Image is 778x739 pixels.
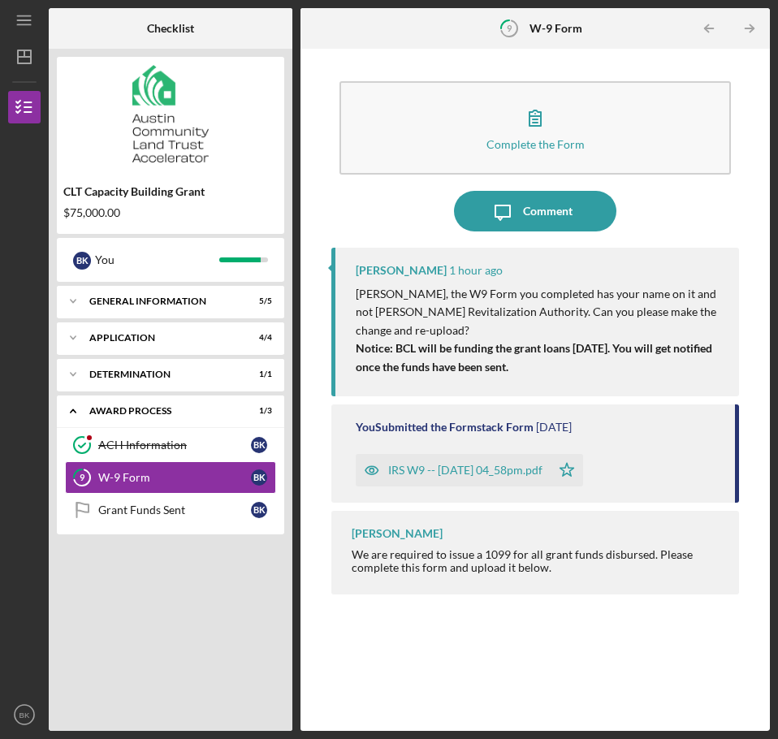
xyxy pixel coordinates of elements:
[356,341,715,373] strong: Notice: BCL will be funding the grant loans [DATE]. You will get notified once the funds have bee...
[339,81,731,175] button: Complete the Form
[356,454,583,486] button: IRS W9 -- [DATE] 04_58pm.pdf
[251,502,267,518] div: B K
[529,22,582,35] b: W-9 Form
[486,138,585,150] div: Complete the Form
[65,429,276,461] a: ACH InformationBK
[356,421,534,434] div: You Submitted the Formstack Form
[243,333,272,343] div: 4 / 4
[89,406,231,416] div: Award Process
[243,296,272,306] div: 5 / 5
[243,369,272,379] div: 1 / 1
[98,439,251,452] div: ACH Information
[8,698,41,731] button: BK
[243,406,272,416] div: 1 / 3
[536,421,572,434] time: 2025-09-19 20:58
[80,473,85,483] tspan: 9
[63,185,278,198] div: CLT Capacity Building Grant
[147,22,194,35] b: Checklist
[73,252,91,270] div: B K
[352,548,723,574] div: We are required to issue a 1099 for all grant funds disbursed. Please complete this form and uplo...
[388,464,542,477] div: IRS W9 -- [DATE] 04_58pm.pdf
[523,191,573,231] div: Comment
[251,437,267,453] div: B K
[454,191,616,231] button: Comment
[449,264,503,277] time: 2025-10-15 16:02
[89,369,231,379] div: Determination
[98,471,251,484] div: W-9 Form
[19,711,30,720] text: BK
[356,285,723,339] p: [PERSON_NAME], the W9 Form you completed has your name on it and not [PERSON_NAME] Revitalization...
[356,264,447,277] div: [PERSON_NAME]
[95,246,219,274] div: You
[65,461,276,494] a: 9W-9 FormBK
[57,65,284,162] img: Product logo
[89,296,231,306] div: General Information
[98,503,251,516] div: Grant Funds Sent
[507,23,512,33] tspan: 9
[352,527,443,540] div: [PERSON_NAME]
[63,206,278,219] div: $75,000.00
[89,333,231,343] div: Application
[65,494,276,526] a: Grant Funds SentBK
[251,469,267,486] div: B K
